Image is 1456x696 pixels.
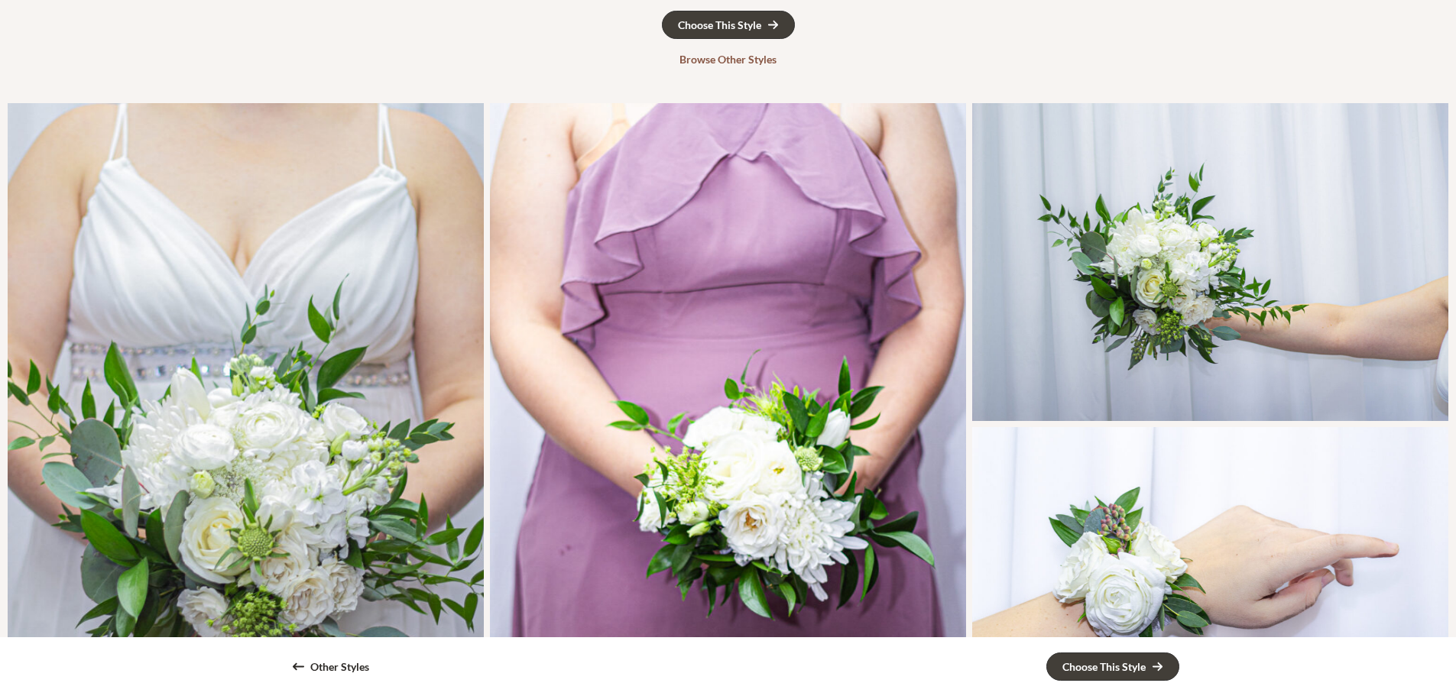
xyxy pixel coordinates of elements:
[277,653,384,680] a: Other Styles
[662,11,795,39] a: Choose This Style
[678,20,761,31] div: Choose This Style
[972,103,1448,420] div: Bridal Bouquet
[310,662,369,672] div: Other Styles
[1046,652,1179,681] a: Choose This Style
[664,47,792,73] a: Browse Other Styles
[1062,662,1146,672] div: Choose This Style
[679,54,777,65] div: Browse Other Styles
